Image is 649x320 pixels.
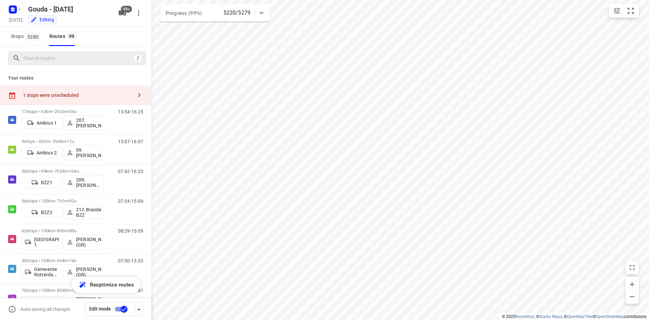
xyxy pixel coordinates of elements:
p: 56 stops • 99km • 7h23m [22,169,104,174]
button: [PERSON_NAME] (GR) [64,264,104,279]
a: Routetitan [515,314,534,319]
span: 11u [67,139,74,144]
button: 209.[PERSON_NAME] (BZZ) [64,175,104,190]
p: 07:30-13:33 [118,258,143,263]
p: 59.[PERSON_NAME] [76,147,101,158]
button: 212.Brandao BZZ [64,205,104,220]
button: Gemeente Rotterdam 2 [22,264,62,279]
button: 207.[PERSON_NAME] [64,115,104,130]
p: BZZ2 [41,210,52,215]
span: 125u [72,288,81,293]
span: 99+ [121,6,132,13]
p: [PERSON_NAME] (GR) [76,266,101,277]
span: 104u [69,169,79,174]
p: [PERSON_NAME] (GR) [76,237,101,248]
p: 17 stops • 63km • 2h32m [22,109,104,114]
span: 99 [67,33,76,39]
button: 59.[PERSON_NAME] [64,145,104,160]
p: Gemeente Rotterdam 2 [34,266,59,277]
button: 99+ [116,6,129,20]
p: 56 stops • 109km • 7h1m [22,198,104,204]
p: 9 stops • 42km • 1h38m [22,139,104,144]
p: Ambius 2 [37,150,57,155]
div: / [134,55,142,62]
button: Reoptimize routes [72,277,141,293]
span: 26u [69,109,76,114]
h5: Rename [25,4,113,15]
button: [GEOGRAPHIC_DATA] 1 [22,235,62,250]
button: More [132,6,145,20]
span: 5280 [26,33,41,40]
a: OpenMapTiles [567,314,593,319]
span: • [68,198,69,204]
p: 15:07-16:07 [118,139,143,144]
h5: Project date [6,16,25,24]
span: • [70,288,72,293]
span: • [68,109,69,114]
button: Ambius 2 [22,147,62,158]
button: [PERSON_NAME] (GR) [64,235,104,250]
span: Progress (99%) [166,10,202,16]
p: Your routes [8,74,143,82]
p: Ambius 1 [37,120,57,126]
p: BZZ1 [41,180,52,185]
div: 1 stops were unscheduled [23,92,133,98]
div: Routes [49,32,78,41]
a: OpenStreetMap [596,314,624,319]
p: Auto-saving all changes [20,306,70,312]
span: • [68,258,69,263]
p: 07:34-15:09 [118,198,143,204]
button: [PERSON_NAME] (ZZP) [64,294,104,309]
span: • [68,228,69,233]
p: 07:42-16:23 [118,169,143,174]
p: 70 stops • 109km • 8h30m [22,288,104,293]
input: Search routes [23,53,134,64]
p: 212.Brandao BZZ [76,207,101,218]
div: small contained button group [609,4,639,18]
p: 43 stops • 104km • 6h4m [22,258,104,263]
p: 62 stops • 100km • 8h5m [22,228,104,233]
p: 13:54-16:25 [118,109,143,114]
button: Map settings [610,4,624,18]
span: Reoptimize routes [90,280,134,289]
div: Driver app settings [135,305,143,313]
span: • [66,139,67,144]
div: You are currently in edit mode. [30,16,54,23]
p: [GEOGRAPHIC_DATA] 1 [34,237,59,248]
button: Ambius 1 [22,118,62,128]
p: 207.[PERSON_NAME] [76,118,101,128]
div: Progress (99%)5220/5279 [160,4,270,22]
button: BZZ2 [22,207,62,218]
button: BZZ1 [22,177,62,188]
li: © 2025 , © , © © contributors [502,314,646,319]
p: 08:29-15:09 [118,228,143,234]
p: 209.[PERSON_NAME] (BZZ) [76,177,101,188]
span: Edit mode [89,306,111,312]
span: 92u [69,198,76,204]
p: 5220/5279 [223,9,250,17]
a: Stadia Maps [539,314,562,319]
span: Stops [11,32,43,41]
span: 89u [69,228,76,233]
span: 74u [69,258,76,263]
p: [PERSON_NAME] (ZZP) [76,296,101,307]
span: • [68,169,69,174]
button: Fit zoom [624,4,638,18]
